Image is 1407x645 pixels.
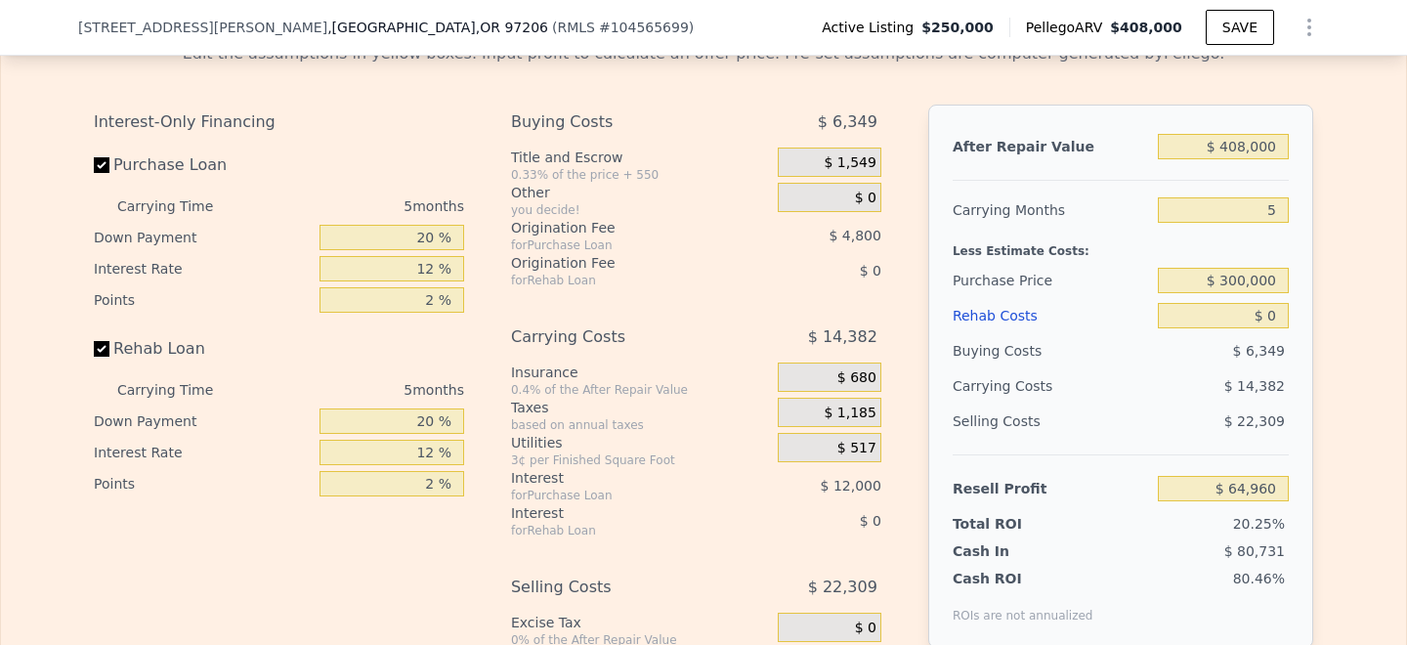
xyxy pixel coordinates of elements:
[94,331,312,366] label: Rehab Loan
[511,218,729,237] div: Origination Fee
[511,468,729,488] div: Interest
[511,320,729,355] div: Carrying Costs
[837,369,876,387] span: $ 680
[252,374,464,406] div: 5 months
[599,20,689,35] span: # 104565699
[78,18,327,37] span: [STREET_ADDRESS][PERSON_NAME]
[94,437,312,468] div: Interest Rate
[511,452,770,468] div: 3¢ per Finished Square Foot
[818,105,877,140] span: $ 6,349
[1290,8,1329,47] button: Show Options
[557,20,595,35] span: RMLS
[252,191,464,222] div: 5 months
[511,202,770,218] div: you decide!
[94,157,109,173] input: Purchase Loan
[1224,413,1285,429] span: $ 22,309
[1026,18,1111,37] span: Pellego ARV
[94,148,312,183] label: Purchase Loan
[829,228,880,243] span: $ 4,800
[1224,543,1285,559] span: $ 80,731
[552,18,694,37] div: ( )
[117,374,244,406] div: Carrying Time
[511,398,770,417] div: Taxes
[953,263,1150,298] div: Purchase Price
[824,154,875,172] span: $ 1,549
[94,468,312,499] div: Points
[953,193,1150,228] div: Carrying Months
[855,190,876,207] span: $ 0
[953,588,1093,623] div: ROIs are not annualized
[476,20,548,35] span: , OR 97206
[1110,20,1182,35] span: $408,000
[511,148,770,167] div: Title and Escrow
[511,105,729,140] div: Buying Costs
[1206,10,1274,45] button: SAVE
[953,333,1150,368] div: Buying Costs
[94,222,312,253] div: Down Payment
[94,284,312,316] div: Points
[953,404,1150,439] div: Selling Costs
[953,569,1093,588] div: Cash ROI
[511,382,770,398] div: 0.4% of the After Repair Value
[837,440,876,457] span: $ 517
[511,503,729,523] div: Interest
[808,570,877,605] span: $ 22,309
[511,613,770,632] div: Excise Tax
[511,237,729,253] div: for Purchase Loan
[511,523,729,538] div: for Rehab Loan
[511,183,770,202] div: Other
[953,298,1150,333] div: Rehab Costs
[94,253,312,284] div: Interest Rate
[1233,343,1285,359] span: $ 6,349
[327,18,548,37] span: , [GEOGRAPHIC_DATA]
[511,167,770,183] div: 0.33% of the price + 550
[953,129,1150,164] div: After Repair Value
[953,368,1075,404] div: Carrying Costs
[94,406,312,437] div: Down Payment
[953,541,1075,561] div: Cash In
[1233,516,1285,532] span: 20.25%
[511,570,729,605] div: Selling Costs
[1224,378,1285,394] span: $ 14,382
[821,478,881,494] span: $ 12,000
[921,18,994,37] span: $250,000
[953,228,1289,263] div: Less Estimate Costs:
[953,471,1150,506] div: Resell Profit
[822,18,921,37] span: Active Listing
[860,513,881,529] span: $ 0
[824,405,875,422] span: $ 1,185
[808,320,877,355] span: $ 14,382
[1233,571,1285,586] span: 80.46%
[94,341,109,357] input: Rehab Loan
[511,363,770,382] div: Insurance
[860,263,881,279] span: $ 0
[855,620,876,637] span: $ 0
[511,253,729,273] div: Origination Fee
[511,417,770,433] div: based on annual taxes
[511,273,729,288] div: for Rehab Loan
[94,105,464,140] div: Interest-Only Financing
[511,433,770,452] div: Utilities
[953,514,1075,534] div: Total ROI
[117,191,244,222] div: Carrying Time
[511,488,729,503] div: for Purchase Loan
